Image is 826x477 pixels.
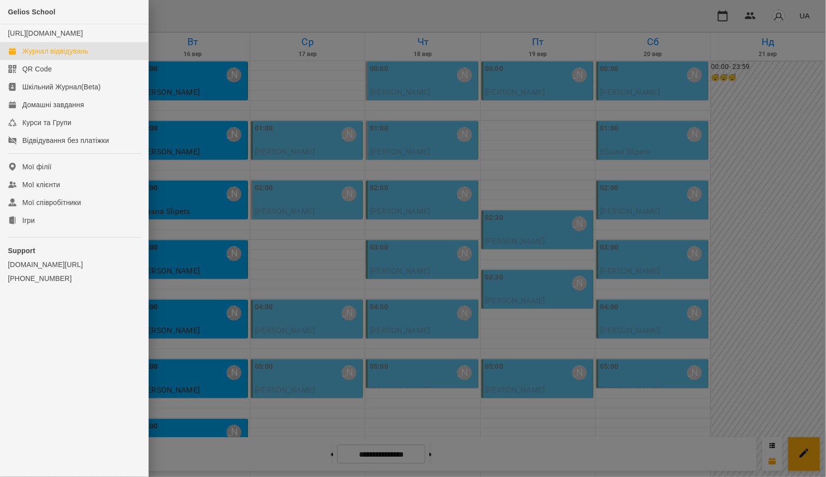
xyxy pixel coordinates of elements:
a: [PHONE_NUMBER] [8,273,140,283]
div: Мої клієнти [22,180,60,190]
div: Шкільний Журнал(Beta) [22,82,101,92]
div: Відвідування без платіжки [22,136,109,145]
div: Курси та Групи [22,118,71,128]
div: Мої філії [22,162,52,172]
div: Ігри [22,215,35,225]
div: Мої співробітники [22,198,81,207]
a: [URL][DOMAIN_NAME] [8,29,83,37]
div: Домашні завдання [22,100,84,110]
div: Журнал відвідувань [22,46,88,56]
span: Gelios School [8,8,56,16]
p: Support [8,246,140,256]
a: [DOMAIN_NAME][URL] [8,260,140,270]
div: QR Code [22,64,52,74]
